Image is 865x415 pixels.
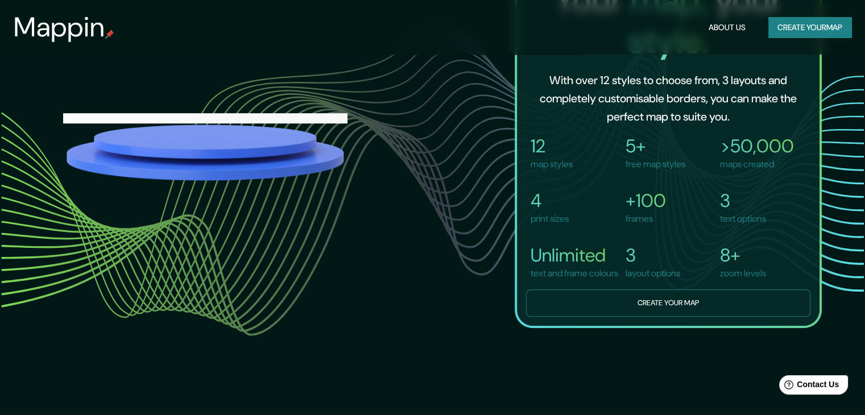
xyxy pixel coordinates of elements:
[63,121,347,184] img: platform.png
[626,267,680,280] p: layout options
[626,212,666,226] p: frames
[626,244,680,267] h4: 3
[535,71,801,126] h6: With over 12 styles to choose from, 3 layouts and completely customisable borders, you can make t...
[720,244,766,267] h4: 8+
[626,189,666,212] h4: +100
[531,212,569,226] p: print sizes
[531,157,573,171] p: map styles
[626,157,685,171] p: free map styles
[704,17,750,38] button: About Us
[720,135,794,157] h4: >50,000
[764,371,852,402] iframe: Help widget launcher
[531,267,618,280] p: text and frame colours
[105,30,114,39] img: mappin-pin
[720,157,794,171] p: maps created
[14,11,105,43] h3: Mappin
[768,17,851,38] button: Create yourmap
[720,267,766,280] p: zoom levels
[626,135,685,157] h4: 5+
[531,189,569,212] h4: 4
[531,135,573,157] h4: 12
[531,244,618,267] h4: Unlimited
[63,111,347,395] img: cape-town.png
[526,289,810,317] button: Create your map
[720,212,766,226] p: text options
[720,189,766,212] h4: 3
